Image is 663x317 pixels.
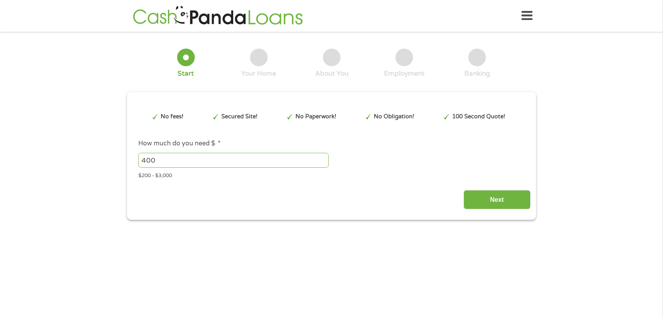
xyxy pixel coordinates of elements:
p: Secured Site! [221,112,257,121]
div: Your Home [241,69,276,78]
div: Banking [464,69,490,78]
p: 100 Second Quote! [452,112,505,121]
input: Next [464,190,531,209]
p: No Paperwork! [295,112,336,121]
div: Start [178,69,194,78]
label: How much do you need $ [138,139,221,148]
img: GetLoanNow Logo [130,5,305,27]
div: Employment [384,69,425,78]
p: No fees! [161,112,183,121]
div: $200 - $3,000 [138,169,525,180]
div: About You [315,69,348,78]
p: No Obligation! [374,112,414,121]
